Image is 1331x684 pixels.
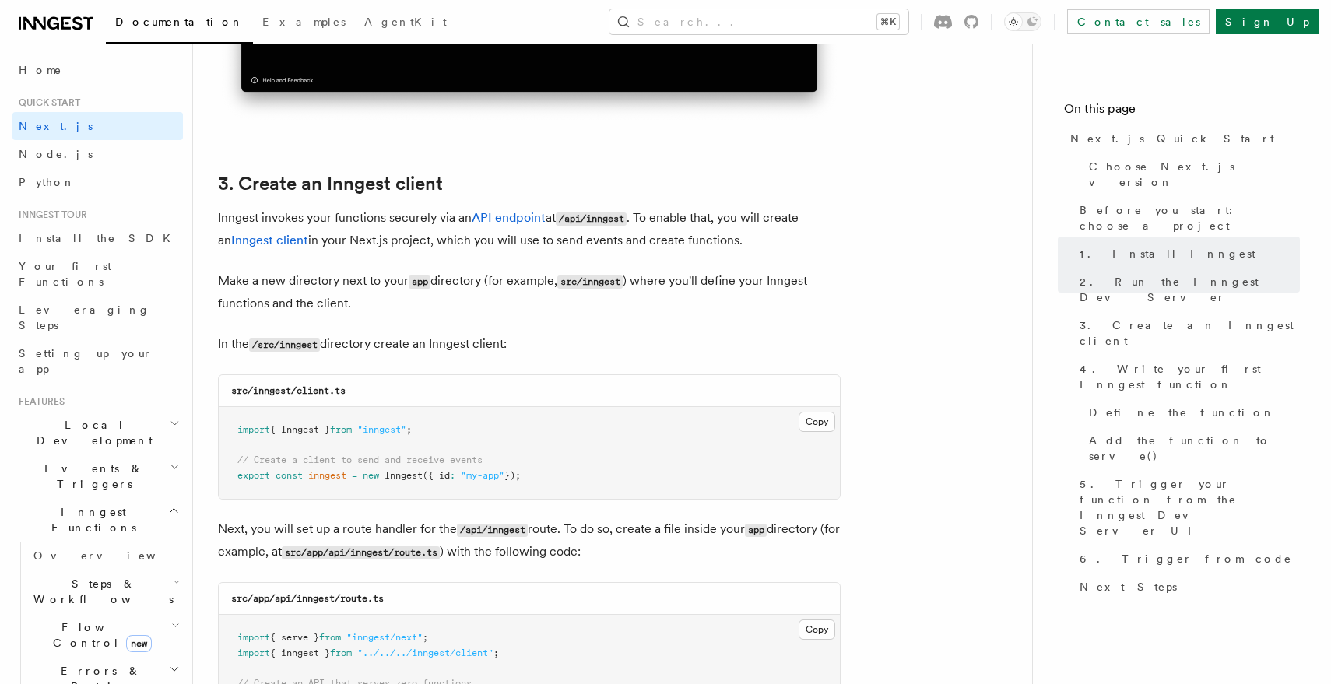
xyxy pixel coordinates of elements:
button: Steps & Workflows [27,570,183,613]
a: Next Steps [1073,573,1300,601]
span: 5. Trigger your function from the Inngest Dev Server UI [1080,476,1300,538]
span: }); [504,470,521,481]
button: Copy [799,412,835,432]
a: 4. Write your first Inngest function [1073,355,1300,398]
a: 3. Create an Inngest client [1073,311,1300,355]
span: import [237,632,270,643]
a: Install the SDK [12,224,183,252]
span: Add the function to serve() [1089,433,1300,464]
span: Inngest Functions [12,504,168,535]
span: Before you start: choose a project [1080,202,1300,233]
button: Flow Controlnew [27,613,183,657]
span: "my-app" [461,470,504,481]
span: 6. Trigger from code [1080,551,1292,566]
a: Before you start: choose a project [1073,196,1300,240]
span: Define the function [1089,405,1275,420]
a: Contact sales [1067,9,1210,34]
span: "inngest" [357,424,406,435]
span: ; [423,632,428,643]
code: /api/inngest [457,524,528,537]
button: Inngest Functions [12,498,183,542]
span: Python [19,176,76,188]
span: const [276,470,303,481]
kbd: ⌘K [877,14,899,30]
span: ; [493,647,499,658]
span: Inngest [385,470,423,481]
span: Setting up your app [19,347,153,375]
a: 1. Install Inngest [1073,240,1300,268]
a: Node.js [12,140,183,168]
span: export [237,470,270,481]
span: Features [12,395,65,408]
code: src/inngest/client.ts [231,385,346,396]
a: 6. Trigger from code [1073,545,1300,573]
span: new [363,470,379,481]
span: "inngest/next" [346,632,423,643]
a: AgentKit [355,5,456,42]
span: import [237,647,270,658]
span: Your first Functions [19,260,111,288]
code: src/app/api/inngest/route.ts [282,546,440,559]
span: Documentation [115,16,244,28]
a: Choose Next.js version [1083,153,1300,196]
p: Inngest invokes your functions securely via an at . To enable that, you will create an in your Ne... [218,207,841,251]
span: ({ id [423,470,450,481]
span: Install the SDK [19,232,180,244]
span: inngest [308,470,346,481]
h4: On this page [1064,100,1300,125]
p: Make a new directory next to your directory (for example, ) where you'll define your Inngest func... [218,270,841,314]
span: Quick start [12,96,80,109]
span: Next.js Quick Start [1070,131,1274,146]
span: AgentKit [364,16,447,28]
button: Search...⌘K [609,9,908,34]
p: Next, you will set up a route handler for the route. To do so, create a file inside your director... [218,518,841,563]
span: Examples [262,16,346,28]
a: Home [12,56,183,84]
a: API endpoint [472,210,546,225]
a: Examples [253,5,355,42]
a: 2. Run the Inngest Dev Server [1073,268,1300,311]
code: app [745,524,767,537]
a: Add the function to serve() [1083,426,1300,470]
span: Steps & Workflows [27,576,174,607]
a: Next.js [12,112,183,140]
span: ; [406,424,412,435]
a: Python [12,168,183,196]
span: { inngest } [270,647,330,658]
code: app [409,275,430,289]
span: from [330,647,352,658]
span: 2. Run the Inngest Dev Server [1080,274,1300,305]
span: Events & Triggers [12,461,170,492]
button: Copy [799,619,835,640]
a: Documentation [106,5,253,44]
span: "../../../inngest/client" [357,647,493,658]
span: Flow Control [27,619,171,651]
span: Next Steps [1080,579,1177,595]
button: Local Development [12,411,183,454]
a: Define the function [1083,398,1300,426]
span: 4. Write your first Inngest function [1080,361,1300,392]
p: In the directory create an Inngest client: [218,333,841,356]
a: Leveraging Steps [12,296,183,339]
span: Local Development [12,417,170,448]
code: /src/inngest [249,338,320,352]
a: Overview [27,542,183,570]
a: 5. Trigger your function from the Inngest Dev Server UI [1073,470,1300,545]
span: Leveraging Steps [19,303,150,331]
a: Sign Up [1216,9,1319,34]
button: Events & Triggers [12,454,183,498]
span: { serve } [270,632,319,643]
span: Inngest tour [12,209,87,221]
code: /api/inngest [556,212,627,226]
span: 3. Create an Inngest client [1080,317,1300,349]
a: Next.js Quick Start [1064,125,1300,153]
a: Inngest client [231,233,308,247]
a: Setting up your app [12,339,183,383]
span: new [126,635,152,652]
span: from [319,632,341,643]
code: src/app/api/inngest/route.ts [231,593,384,604]
span: from [330,424,352,435]
span: Home [19,62,62,78]
span: { Inngest } [270,424,330,435]
span: = [352,470,357,481]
